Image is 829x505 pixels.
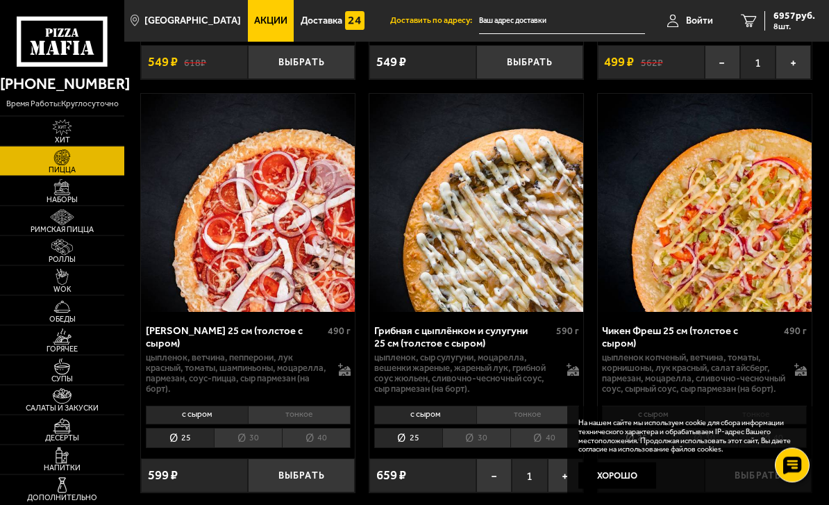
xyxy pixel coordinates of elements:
img: Грибная с цыплёнком и сулугуни 25 см (толстое с сыром) [369,94,583,313]
div: Грибная с цыплёнком и сулугуни 25 см (толстое с сыром) [374,326,553,351]
span: 549 ₽ [148,56,178,69]
span: 1 [512,459,547,493]
p: цыпленок, ветчина, пепперони, лук красный, томаты, шампиньоны, моцарелла, пармезан, соус-пицца, с... [146,354,330,395]
img: 15daf4d41897b9f0e9f617042186c801.svg [345,11,365,31]
button: Выбрать [476,46,583,80]
button: + [548,459,583,493]
button: Выбрать [248,46,355,80]
span: 490 г [328,326,351,338]
span: 8 шт. [773,22,815,31]
div: [PERSON_NAME] 25 см (толстое с сыром) [146,326,324,351]
li: 40 [282,429,351,449]
span: 590 г [556,326,579,338]
li: 30 [214,429,282,449]
img: Петровская 25 см (толстое с сыром) [141,94,355,313]
button: Хорошо [578,463,656,488]
li: 40 [510,429,579,449]
li: 25 [146,429,214,449]
span: 659 ₽ [376,470,406,483]
s: 618 ₽ [184,57,206,69]
span: 6957 руб. [773,11,815,21]
li: с сыром [374,406,476,425]
div: Чикен Фреш 25 см (толстое с сыром) [602,326,780,351]
li: тонкое [248,406,351,425]
button: + [776,46,811,80]
p: цыпленок, сыр сулугуни, моцарелла, вешенки жареные, жареный лук, грибной соус Жюльен, сливочно-че... [374,354,558,395]
span: 490 г [784,326,807,338]
span: 549 ₽ [376,56,406,69]
s: 562 ₽ [641,57,663,69]
span: Акции [254,16,287,26]
p: цыпленок копченый, ветчина, томаты, корнишоны, лук красный, салат айсберг, пармезан, моцарелла, с... [602,354,786,395]
span: 599 ₽ [148,470,178,483]
span: Доставить по адресу: [390,17,479,25]
li: 25 [374,429,442,449]
button: − [476,459,512,493]
li: 30 [442,429,510,449]
span: 1 [740,46,776,80]
li: с сыром [146,406,248,425]
span: Доставка [301,16,342,26]
li: тонкое [476,406,579,425]
span: [GEOGRAPHIC_DATA] [144,16,241,26]
button: − [705,46,740,80]
img: Чикен Фреш 25 см (толстое с сыром) [598,94,812,313]
span: 499 ₽ [604,56,634,69]
span: Войти [686,16,713,26]
p: На нашем сайте мы используем cookie для сбора информации технического характера и обрабатываем IP... [578,419,797,455]
input: Ваш адрес доставки [479,8,645,34]
button: Выбрать [248,459,355,493]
